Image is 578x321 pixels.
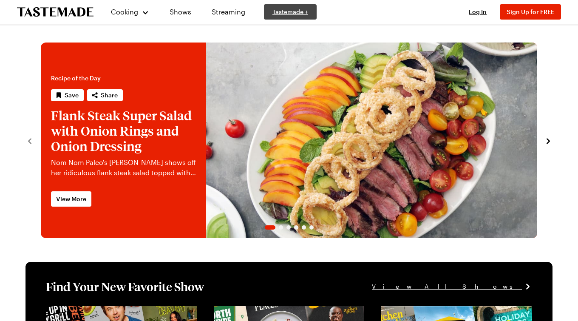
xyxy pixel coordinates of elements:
[51,191,91,207] a: View More
[544,135,552,145] button: navigate to next item
[372,282,522,291] span: View All Shows
[309,225,314,230] span: Go to slide 6
[56,195,86,203] span: View More
[302,225,306,230] span: Go to slide 5
[46,307,162,315] a: View full content for [object Object]
[17,7,93,17] a: To Tastemade Home Page
[381,307,497,315] a: View full content for [object Object]
[461,8,495,16] button: Log In
[25,135,34,145] button: navigate to previous item
[264,4,317,20] a: Tastemade +
[372,282,532,291] a: View All Shows
[469,8,487,15] span: Log In
[111,8,138,16] span: Cooking
[110,2,149,22] button: Cooking
[265,225,275,230] span: Go to slide 1
[294,225,298,230] span: Go to slide 4
[279,225,283,230] span: Go to slide 2
[286,225,291,230] span: Go to slide 3
[101,91,118,99] span: Share
[87,89,123,101] button: Share
[46,279,204,294] h1: Find Your New Favorite Show
[214,307,330,315] a: View full content for [object Object]
[500,4,561,20] button: Sign Up for FREE
[41,43,537,238] div: 1 / 6
[65,91,79,99] span: Save
[507,8,554,15] span: Sign Up for FREE
[272,8,308,16] span: Tastemade +
[51,89,84,101] button: Save recipe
